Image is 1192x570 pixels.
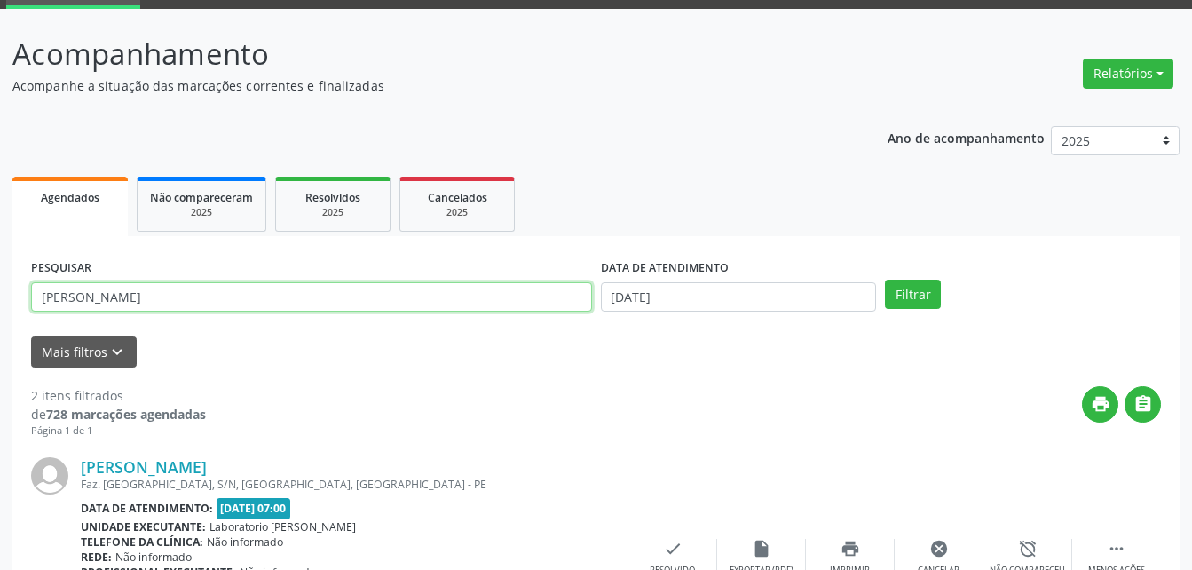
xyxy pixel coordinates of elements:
span: Resolvidos [305,190,360,205]
div: de [31,405,206,424]
input: Selecione um intervalo [601,282,877,313]
label: PESQUISAR [31,255,91,282]
button: Mais filtroskeyboard_arrow_down [31,336,137,368]
i: insert_drive_file [752,539,771,558]
b: Rede: [81,550,112,565]
i: print [841,539,860,558]
p: Ano de acompanhamento [888,126,1045,148]
img: img [31,457,68,495]
i:  [1133,394,1153,414]
div: 2 itens filtrados [31,386,206,405]
span: Não informado [115,550,192,565]
div: 2025 [413,206,501,219]
b: Unidade executante: [81,519,206,534]
p: Acompanhe a situação das marcações correntes e finalizadas [12,76,830,95]
div: Página 1 de 1 [31,424,206,439]
div: 2025 [150,206,253,219]
p: Acompanhamento [12,32,830,76]
i: print [1091,394,1110,414]
i: cancel [929,539,949,558]
span: Agendados [41,190,99,205]
strong: 728 marcações agendadas [46,406,206,423]
i:  [1107,539,1126,558]
div: Faz. [GEOGRAPHIC_DATA], S/N, [GEOGRAPHIC_DATA], [GEOGRAPHIC_DATA] - PE [81,477,628,492]
i: check [663,539,683,558]
b: Data de atendimento: [81,501,213,516]
a: [PERSON_NAME] [81,457,207,477]
button: Relatórios [1083,59,1173,89]
i: keyboard_arrow_down [107,343,127,362]
span: Cancelados [428,190,487,205]
label: DATA DE ATENDIMENTO [601,255,729,282]
span: [DATE] 07:00 [217,498,291,519]
span: Não compareceram [150,190,253,205]
span: Não informado [207,534,283,550]
i: alarm_off [1018,539,1038,558]
button:  [1125,386,1161,423]
button: print [1082,386,1118,423]
div: 2025 [288,206,377,219]
button: Filtrar [885,280,941,310]
b: Telefone da clínica: [81,534,203,550]
span: Laboratorio [PERSON_NAME] [209,519,356,534]
input: Nome, CNS [31,282,592,313]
